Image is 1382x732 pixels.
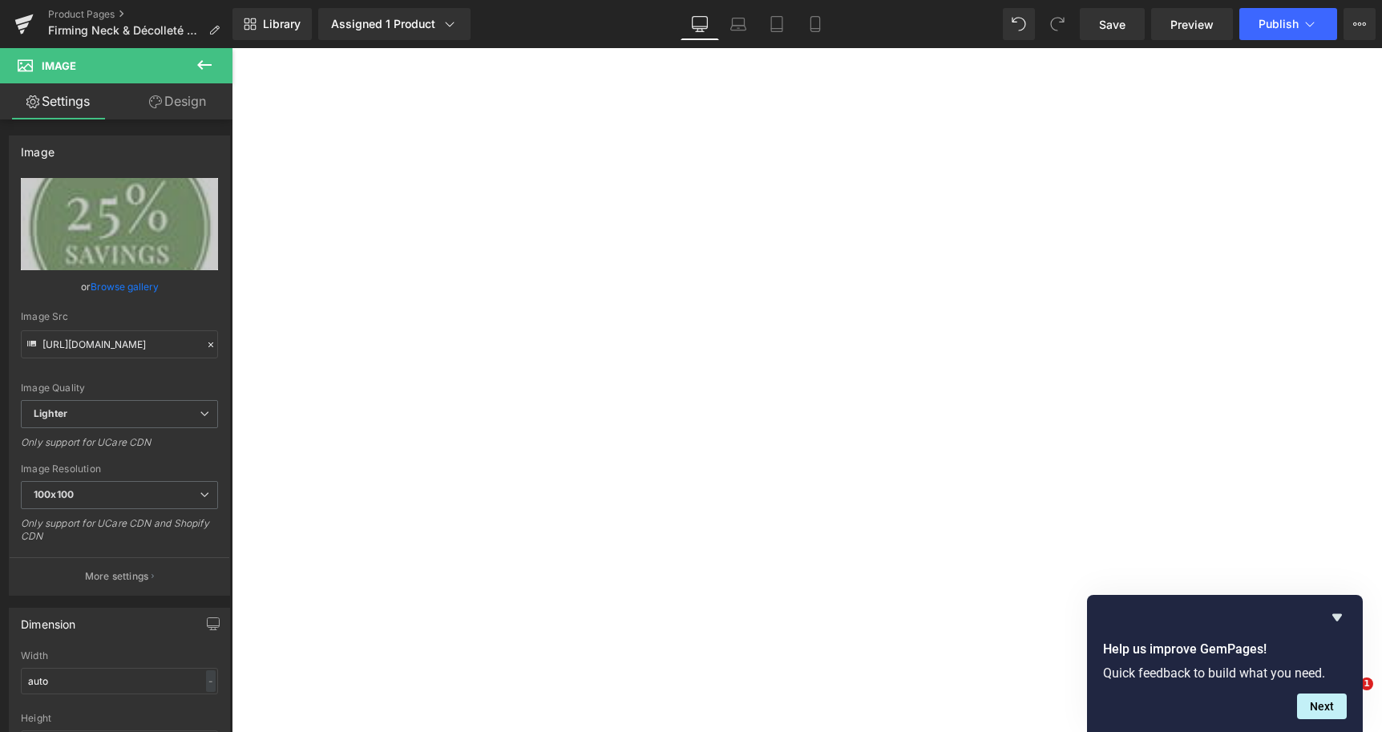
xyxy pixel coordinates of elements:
div: Only support for UCare CDN [21,436,218,459]
a: Design [119,83,236,119]
div: Width [21,650,218,661]
div: Assigned 1 Product [331,16,458,32]
span: 1 [1360,677,1373,690]
span: Image [42,59,76,72]
a: Mobile [796,8,834,40]
div: - [206,670,216,692]
span: Publish [1259,18,1299,30]
div: Height [21,713,218,724]
a: Tablet [758,8,796,40]
button: More [1344,8,1376,40]
a: New Library [232,8,312,40]
div: Only support for UCare CDN and Shopify CDN [21,517,218,553]
a: Laptop [719,8,758,40]
span: Library [263,17,301,31]
button: Next question [1297,694,1347,719]
button: Publish [1239,8,1337,40]
a: Desktop [681,8,719,40]
div: Image Resolution [21,463,218,475]
div: Image Src [21,311,218,322]
b: 100x100 [34,488,74,500]
span: Save [1099,16,1125,33]
button: Undo [1003,8,1035,40]
p: More settings [85,569,149,584]
h2: Help us improve GemPages! [1103,640,1347,659]
button: Hide survey [1327,608,1347,627]
b: Lighter [34,407,67,419]
div: or [21,278,218,295]
a: Preview [1151,8,1233,40]
div: Help us improve GemPages! [1103,608,1347,719]
input: Link [21,330,218,358]
button: More settings [10,557,229,595]
span: Firming Neck & Décolleté Creme [48,24,202,37]
div: Image Quality [21,382,218,394]
input: auto [21,668,218,694]
a: Product Pages [48,8,232,21]
a: Browse gallery [91,273,159,301]
div: Dimension [21,609,76,631]
p: Quick feedback to build what you need. [1103,665,1347,681]
button: Redo [1041,8,1073,40]
div: Image [21,136,55,159]
span: Preview [1170,16,1214,33]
